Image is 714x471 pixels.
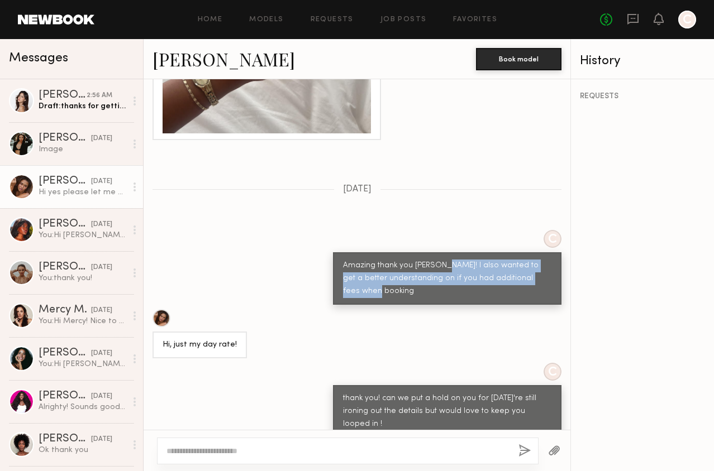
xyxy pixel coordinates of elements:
div: You: Hi Mercy! Nice to meet you! I’m [PERSON_NAME], and I’m working on a photoshoot that we’re st... [39,316,126,326]
span: Messages [9,52,68,65]
div: [DATE] [91,434,112,445]
div: [PERSON_NAME] [39,262,91,273]
div: Draft: thanks for getting back to me! I wanted to confirm that you [39,101,126,112]
a: Requests [311,16,354,23]
div: [DATE] [91,176,112,187]
a: C [678,11,696,28]
div: Ok thank you [39,445,126,455]
div: [PERSON_NAME] [39,348,91,359]
div: [DATE] [91,348,112,359]
div: 2:56 AM [87,90,112,101]
div: You: Hi [PERSON_NAME]! Nice to meet you! I’m [PERSON_NAME], and I’m working on a photoshoot that ... [39,230,126,241]
div: [PERSON_NAME] [39,133,91,144]
div: [PERSON_NAME] [39,176,91,187]
span: [DATE] [343,185,372,194]
div: [PERSON_NAME] [39,219,91,230]
a: Home [198,16,223,23]
a: [PERSON_NAME] [153,47,295,71]
div: [DATE] [91,133,112,144]
button: Book model [476,48,561,70]
div: [PERSON_NAME] [39,391,91,402]
div: [DATE] [91,219,112,230]
div: Hi yes please let me know [PERSON_NAME]:) [39,187,126,198]
div: Hi, just my day rate! [163,339,237,352]
div: You: thank you! [39,273,126,283]
div: Mercy M. [39,305,91,316]
a: Models [249,16,283,23]
a: Book model [476,54,561,63]
div: [DATE] [91,305,112,316]
a: Job Posts [380,16,427,23]
div: Amazing thank you [PERSON_NAME]! I also wanted to get a better understanding on if you had additi... [343,259,551,298]
div: REQUESTS [580,93,705,100]
div: [PERSON_NAME] [39,90,87,101]
div: thank you! can we put a hold on you for [DATE]'re still ironing out the details but would love to... [343,392,551,431]
div: [DATE] [91,391,112,402]
div: Alrighty! Sounds good 🥰 [39,402,126,412]
div: Image [39,144,126,155]
div: [PERSON_NAME] [39,434,91,445]
div: History [580,55,705,68]
a: Favorites [453,16,497,23]
div: You: Hi [PERSON_NAME]! Nice to meet you! I’m [PERSON_NAME], and I’m working on a photoshoot that ... [39,359,126,369]
div: [DATE] [91,262,112,273]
